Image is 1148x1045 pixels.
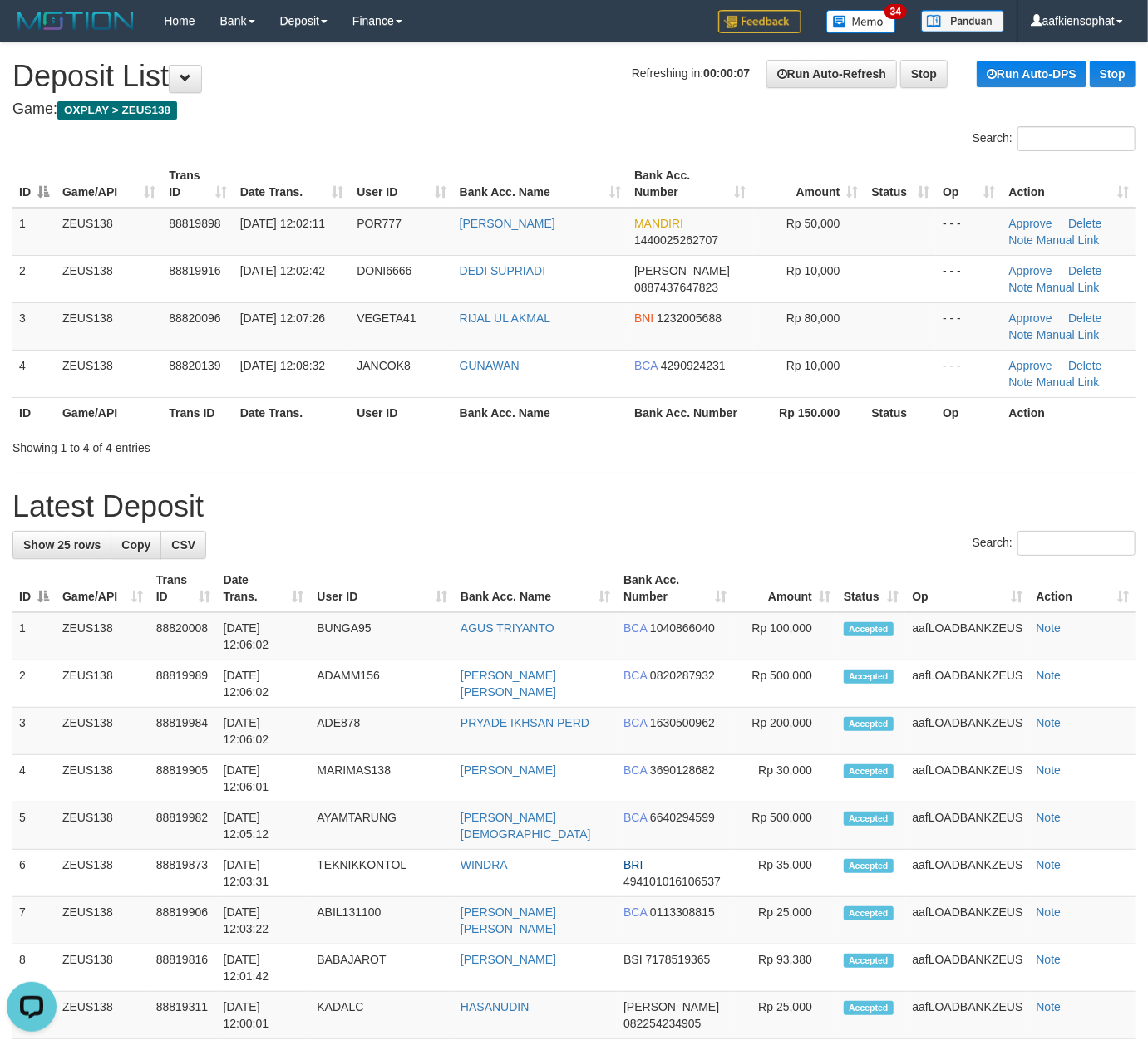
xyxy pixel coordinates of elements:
td: 3 [12,708,56,755]
td: Rp 25,000 [734,897,837,944]
td: 3 [12,302,56,350]
th: Action: activate to sort column ascending [1003,160,1136,208]
th: Action: activate to sort column ascending [1030,565,1136,612]
td: 1 [12,208,56,256]
td: ZEUS138 [56,944,150,992]
th: Date Trans. [234,397,351,428]
td: ZEUS138 [56,755,150,802]
a: Manual Link [1037,375,1100,389]
th: Op: activate to sort column ascending [905,565,1029,612]
span: 88819898 [169,217,220,230]
th: Trans ID [162,397,233,428]
span: 88819916 [169,264,220,277]
td: 8 [12,944,56,992]
span: [DATE] 12:07:26 [240,312,325,325]
span: DONI6666 [357,264,411,277]
td: ZEUS138 [56,660,150,708]
span: [DATE] 12:02:42 [240,264,325,277]
td: 88819311 [150,992,217,1039]
a: Approve [1009,312,1052,325]
a: PRYADE IKHSAN PERD [461,716,589,729]
td: [DATE] 12:06:02 [217,708,311,755]
th: Action [1003,397,1136,428]
a: Note [1037,621,1062,635]
th: Date Trans.: activate to sort column ascending [217,565,311,612]
span: Accepted [844,906,894,920]
a: [PERSON_NAME] [461,953,556,966]
div: Showing 1 to 4 of 4 entries [12,433,466,456]
td: Rp 500,000 [734,802,837,850]
td: Rp 100,000 [734,612,837,660]
img: Button%20Memo.svg [826,10,896,33]
span: BCA [634,359,658,372]
th: Game/API: activate to sort column ascending [56,565,150,612]
a: Stop [1090,61,1136,87]
th: Amount: activate to sort column ascending [734,565,837,612]
span: BCA [623,811,647,824]
td: 2 [12,660,56,708]
span: Copy 1040866040 to clipboard [650,621,715,635]
td: 88819982 [150,802,217,850]
td: 1 [12,612,56,660]
span: [DATE] 12:08:32 [240,359,325,372]
button: Open LiveChat chat widget [7,7,57,56]
a: Note [1037,763,1062,777]
a: Note [1037,858,1062,871]
td: ADAMM156 [310,660,454,708]
span: CSV [171,538,195,552]
td: 4 [12,755,56,802]
td: 88819906 [150,897,217,944]
span: Accepted [844,764,894,778]
td: AYAMTARUNG [310,802,454,850]
span: Rp 10,000 [786,359,840,372]
th: Bank Acc. Number [628,397,753,428]
td: 4 [12,350,56,397]
th: Status [865,397,937,428]
th: Status: activate to sort column ascending [837,565,906,612]
td: ABIL131100 [310,897,454,944]
td: aafLOADBANKZEUS [905,612,1029,660]
span: 34 [884,4,907,19]
span: Accepted [844,717,894,731]
td: - - - [936,208,1002,256]
a: Manual Link [1037,328,1100,341]
span: Accepted [844,1001,894,1015]
span: Copy 1232005688 to clipboard [657,312,722,325]
th: Date Trans.: activate to sort column ascending [234,160,351,208]
a: Note [1009,281,1034,294]
td: ZEUS138 [56,350,162,397]
th: Trans ID: activate to sort column ascending [162,160,233,208]
td: 88819984 [150,708,217,755]
a: [PERSON_NAME] [PERSON_NAME] [461,905,556,935]
a: Delete [1068,217,1101,230]
h1: Deposit List [12,60,1136,93]
span: Copy 0113308815 to clipboard [650,905,715,919]
td: 88820008 [150,612,217,660]
a: Stop [900,60,948,88]
span: Rp 50,000 [786,217,840,230]
th: User ID: activate to sort column ascending [310,565,454,612]
td: ZEUS138 [56,255,162,302]
span: Copy 6640294599 to clipboard [650,811,715,824]
span: Accepted [844,622,894,636]
span: Copy 4290924231 to clipboard [661,359,726,372]
img: panduan.png [921,10,1004,32]
th: ID: activate to sort column descending [12,160,56,208]
span: POR777 [357,217,402,230]
h1: Latest Deposit [12,490,1136,523]
a: Run Auto-Refresh [766,60,897,88]
th: Trans ID: activate to sort column ascending [150,565,217,612]
td: aafLOADBANKZEUS [905,944,1029,992]
td: Rp 35,000 [734,850,837,897]
td: 2 [12,255,56,302]
span: BCA [623,905,647,919]
a: Manual Link [1037,281,1100,294]
td: Rp 25,000 [734,992,837,1039]
td: ZEUS138 [56,897,150,944]
th: User ID: activate to sort column ascending [350,160,452,208]
span: BNI [634,312,653,325]
td: - - - [936,302,1002,350]
span: Copy 0887437647823 to clipboard [634,281,718,294]
th: ID [12,397,56,428]
a: Delete [1068,312,1101,325]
